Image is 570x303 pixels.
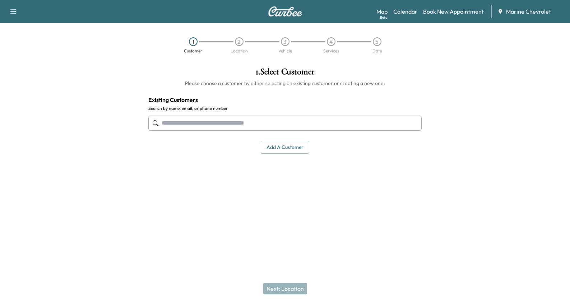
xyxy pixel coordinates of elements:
div: 1 [189,37,198,46]
div: Customer [184,49,202,53]
h4: Existing Customers [148,95,422,104]
div: 3 [281,37,289,46]
a: Book New Appointment [423,7,484,16]
div: 4 [327,37,335,46]
h6: Please choose a customer by either selecting an existing customer or creating a new one. [148,80,422,87]
div: 5 [373,37,381,46]
div: Vehicle [278,49,292,53]
a: Calendar [393,7,417,16]
a: MapBeta [376,7,388,16]
img: Curbee Logo [268,6,302,17]
div: Date [372,49,382,53]
div: Beta [380,15,388,20]
div: Location [231,49,248,53]
div: Services [323,49,339,53]
span: Marine Chevrolet [506,7,551,16]
div: 2 [235,37,244,46]
label: Search by name, email, or phone number [148,106,422,111]
h1: 1 . Select Customer [148,67,422,80]
button: Add a customer [261,141,309,154]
